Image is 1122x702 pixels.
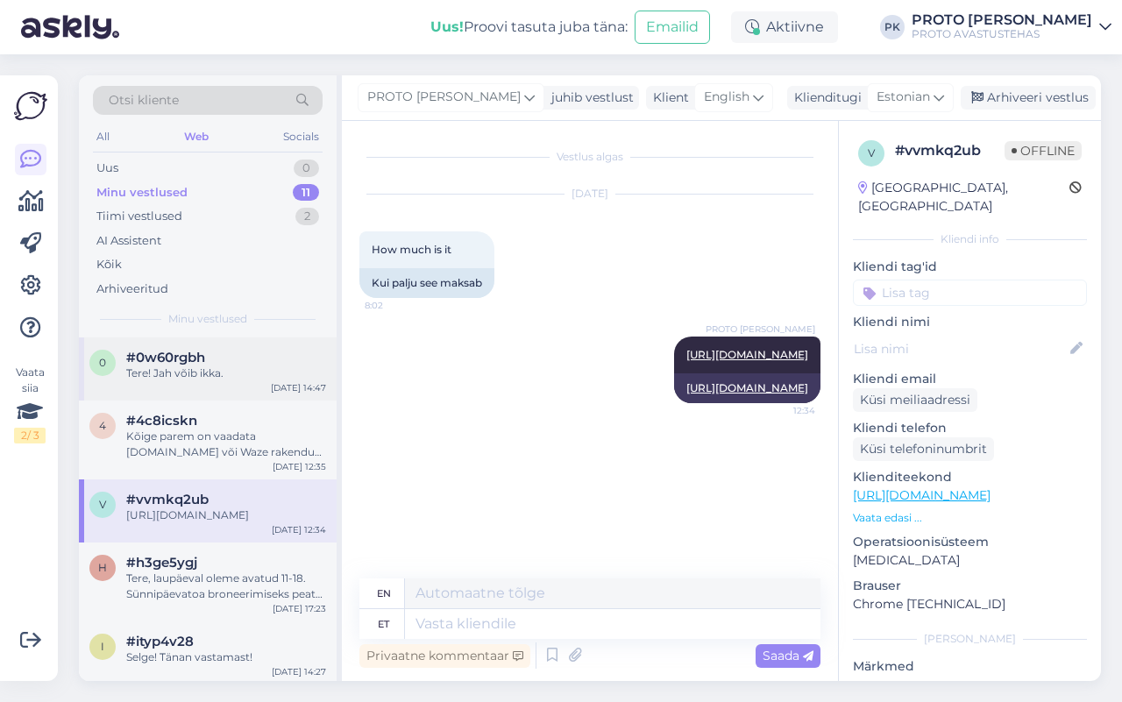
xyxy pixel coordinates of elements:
div: Kõik [96,256,122,273]
p: Operatsioonisüsteem [853,533,1087,551]
div: Küsi meiliaadressi [853,388,977,412]
a: PROTO [PERSON_NAME]PROTO AVASTUSTEHAS [912,13,1111,41]
div: PK [880,15,905,39]
div: PROTO AVASTUSTEHAS [912,27,1092,41]
div: Minu vestlused [96,184,188,202]
div: juhib vestlust [544,89,634,107]
div: Kõige parem on vaadata [DOMAIN_NAME] või Waze rakenduse kaudu sõita. [126,429,326,460]
div: Proovi tasuta juba täna: [430,17,628,38]
b: Uus! [430,18,464,35]
span: v [99,498,106,511]
div: en [377,578,391,608]
a: [URL][DOMAIN_NAME] [853,487,991,503]
span: i [101,640,104,653]
input: Lisa tag [853,280,1087,306]
div: [DATE] 14:27 [272,665,326,678]
div: [DATE] [359,186,820,202]
div: Tiimi vestlused [96,208,182,225]
span: How much is it [372,243,451,256]
div: [DATE] 17:23 [273,602,326,615]
p: Kliendi email [853,370,1087,388]
p: Märkmed [853,657,1087,676]
div: Socials [280,125,323,148]
img: Askly Logo [14,89,47,123]
span: 0 [99,356,106,369]
span: Offline [1005,141,1082,160]
div: [DATE] 14:47 [271,381,326,394]
div: 11 [293,184,319,202]
span: Otsi kliente [109,91,179,110]
span: #ityp4v28 [126,634,194,649]
div: Arhiveeritud [96,280,168,298]
div: Vestlus algas [359,149,820,165]
div: Aktiivne [731,11,838,43]
span: #h3ge5ygj [126,555,197,571]
span: #4c8icskn [126,413,197,429]
span: h [98,561,107,574]
div: [DATE] 12:34 [272,523,326,536]
div: 2 [295,208,319,225]
a: [URL][DOMAIN_NAME] [686,348,808,361]
div: [URL][DOMAIN_NAME] [126,507,326,523]
div: Klienditugi [787,89,862,107]
span: English [704,88,749,107]
a: [URL][DOMAIN_NAME] [686,381,808,394]
span: Saada [763,648,813,663]
div: Arhiveeri vestlus [961,86,1096,110]
input: Lisa nimi [854,339,1067,358]
p: Vaata edasi ... [853,510,1087,526]
div: AI Assistent [96,232,161,250]
div: 2 / 3 [14,428,46,443]
div: Kliendi info [853,231,1087,247]
div: Privaatne kommentaar [359,644,530,668]
p: Brauser [853,577,1087,595]
p: [MEDICAL_DATA] [853,551,1087,570]
div: Vaata siia [14,365,46,443]
span: 8:02 [365,299,430,312]
div: Uus [96,160,118,177]
div: PROTO [PERSON_NAME] [912,13,1092,27]
p: Klienditeekond [853,468,1087,486]
span: Estonian [877,88,930,107]
p: Kliendi nimi [853,313,1087,331]
div: [DATE] 12:35 [273,460,326,473]
span: 4 [99,419,106,432]
p: Kliendi tag'id [853,258,1087,276]
div: [PERSON_NAME] [853,631,1087,647]
span: PROTO [PERSON_NAME] [706,323,815,336]
div: Web [181,125,212,148]
div: Tere! Jah võib ikka. [126,365,326,381]
div: Kui palju see maksab [359,268,494,298]
p: Chrome [TECHNICAL_ID] [853,595,1087,613]
div: # vvmkq2ub [895,140,1005,161]
span: Minu vestlused [168,311,247,327]
span: PROTO [PERSON_NAME] [367,88,521,107]
span: #vvmkq2ub [126,492,209,507]
div: [GEOGRAPHIC_DATA], [GEOGRAPHIC_DATA] [858,179,1069,216]
span: v [868,146,875,160]
div: Tere, laupäeval oleme avatud 11-18. Sünnipäevatoa broneerimiseks peate kirjutama [EMAIL_ADDRESS][... [126,571,326,602]
div: et [378,609,389,639]
p: Kliendi telefon [853,419,1087,437]
div: Küsi telefoninumbrit [853,437,994,461]
div: 0 [294,160,319,177]
span: 12:34 [749,404,815,417]
div: Klient [646,89,689,107]
div: Selge! Tänan vastamast! [126,649,326,665]
button: Emailid [635,11,710,44]
span: #0w60rgbh [126,350,205,365]
div: All [93,125,113,148]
